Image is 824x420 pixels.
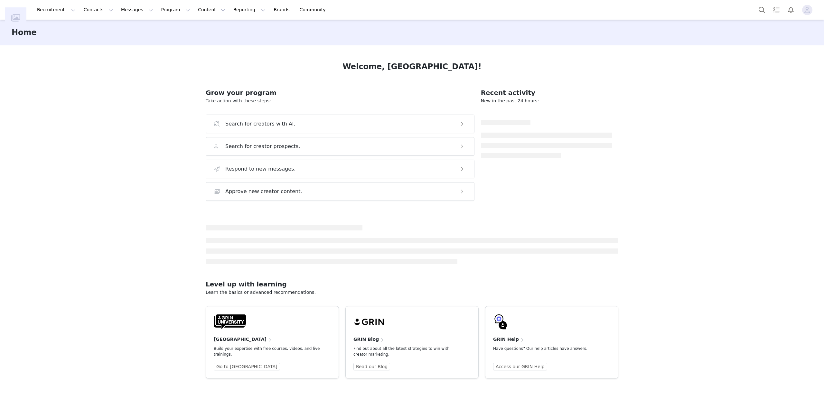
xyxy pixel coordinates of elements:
p: Learn the basics or advanced recommendations. [206,289,618,296]
p: Have questions? Our help articles have answers. [493,346,600,351]
button: Search [755,3,769,17]
button: Content [194,3,229,17]
button: Approve new creator content. [206,182,474,201]
h2: Recent activity [481,88,612,98]
button: Program [157,3,194,17]
button: Contacts [80,3,117,17]
p: Find out about all the latest strategies to win with creator marketing. [353,346,460,357]
a: Access our GRIN Help [493,363,547,370]
h2: Grow your program [206,88,474,98]
h4: GRIN Blog [353,336,379,343]
img: GRIN-University-Logo-Black.svg [214,314,246,330]
button: Recruitment [33,3,80,17]
a: Brands [270,3,295,17]
div: avatar [804,5,810,15]
a: Tasks [769,3,783,17]
button: Profile [798,5,819,15]
a: Community [296,3,332,17]
button: Reporting [229,3,269,17]
h4: [GEOGRAPHIC_DATA] [214,336,267,343]
button: Search for creators with AI. [206,115,474,133]
p: Build your expertise with free courses, videos, and live trainings. [214,346,321,357]
h4: GRIN Help [493,336,519,343]
h3: Search for creator prospects. [225,143,300,150]
button: Notifications [784,3,798,17]
button: Respond to new messages. [206,160,474,178]
h3: Search for creators with AI. [225,120,295,128]
h2: Level up with learning [206,279,618,289]
button: Messages [117,3,157,17]
p: Take action with these steps: [206,98,474,104]
h3: Respond to new messages. [225,165,296,173]
button: Search for creator prospects. [206,137,474,156]
img: grin-logo-black.svg [353,314,386,330]
h3: Home [12,27,37,38]
h3: Approve new creator content. [225,188,302,195]
p: New in the past 24 hours: [481,98,612,104]
a: Read our Blog [353,363,390,370]
img: GRIN-help-icon.svg [493,314,509,330]
a: Go to [GEOGRAPHIC_DATA] [214,363,280,370]
h1: Welcome, [GEOGRAPHIC_DATA]! [342,61,482,72]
